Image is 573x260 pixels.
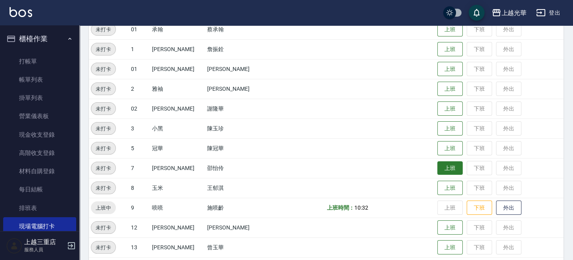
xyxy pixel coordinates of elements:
[3,29,76,49] button: 櫃檯作業
[129,198,150,218] td: 9
[150,138,205,158] td: 冠華
[3,144,76,162] a: 高階收支登錄
[205,138,269,158] td: 陳冠華
[91,45,115,54] span: 未打卡
[129,119,150,138] td: 3
[3,180,76,199] a: 每日結帳
[205,119,269,138] td: 陳玉珍
[3,199,76,217] a: 排班表
[91,65,115,73] span: 未打卡
[10,7,32,17] img: Logo
[91,105,115,113] span: 未打卡
[488,5,530,21] button: 上越光華
[205,39,269,59] td: 詹振銓
[469,5,485,21] button: save
[3,126,76,144] a: 現金收支登錄
[3,52,76,71] a: 打帳單
[150,178,205,198] td: 玉米
[3,71,76,89] a: 帳單列表
[205,218,269,237] td: [PERSON_NAME]
[437,240,463,255] button: 上班
[150,79,205,99] td: 雅袖
[437,82,463,96] button: 上班
[150,198,205,218] td: 喨喨
[91,124,115,133] span: 未打卡
[205,59,269,79] td: [PERSON_NAME]
[24,238,65,246] h5: 上越三重店
[150,237,205,257] td: [PERSON_NAME]
[437,121,463,136] button: 上班
[205,158,269,178] td: 邵怡伶
[129,99,150,119] td: 02
[129,138,150,158] td: 5
[437,141,463,156] button: 上班
[437,161,463,175] button: 上班
[129,178,150,198] td: 8
[437,220,463,235] button: 上班
[205,79,269,99] td: [PERSON_NAME]
[91,144,115,153] span: 未打卡
[129,39,150,59] td: 1
[205,99,269,119] td: 謝隆華
[129,59,150,79] td: 01
[437,101,463,116] button: 上班
[437,22,463,37] button: 上班
[6,238,22,254] img: Person
[3,217,76,235] a: 現場電腦打卡
[3,162,76,180] a: 材料自購登錄
[501,8,527,18] div: 上越光華
[91,25,115,34] span: 未打卡
[150,218,205,237] td: [PERSON_NAME]
[205,19,269,39] td: 蔡承翰
[205,178,269,198] td: 王郁淇
[91,243,115,252] span: 未打卡
[129,237,150,257] td: 13
[91,184,115,192] span: 未打卡
[91,164,115,172] span: 未打卡
[150,119,205,138] td: 小黑
[205,198,269,218] td: 施喨齡
[150,158,205,178] td: [PERSON_NAME]
[3,89,76,107] a: 掛單列表
[91,85,115,93] span: 未打卡
[467,201,492,215] button: 下班
[129,158,150,178] td: 7
[496,201,521,215] button: 外出
[3,107,76,125] a: 營業儀表板
[150,59,205,79] td: [PERSON_NAME]
[129,19,150,39] td: 01
[150,19,205,39] td: 承翰
[91,204,116,212] span: 上班中
[24,246,65,253] p: 服務人員
[437,42,463,57] button: 上班
[150,39,205,59] td: [PERSON_NAME]
[91,224,115,232] span: 未打卡
[327,205,355,211] b: 上班時間：
[533,6,563,20] button: 登出
[129,218,150,237] td: 12
[205,237,269,257] td: 曾玉華
[437,181,463,195] button: 上班
[129,79,150,99] td: 2
[150,99,205,119] td: [PERSON_NAME]
[437,62,463,76] button: 上班
[354,205,368,211] span: 10:32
